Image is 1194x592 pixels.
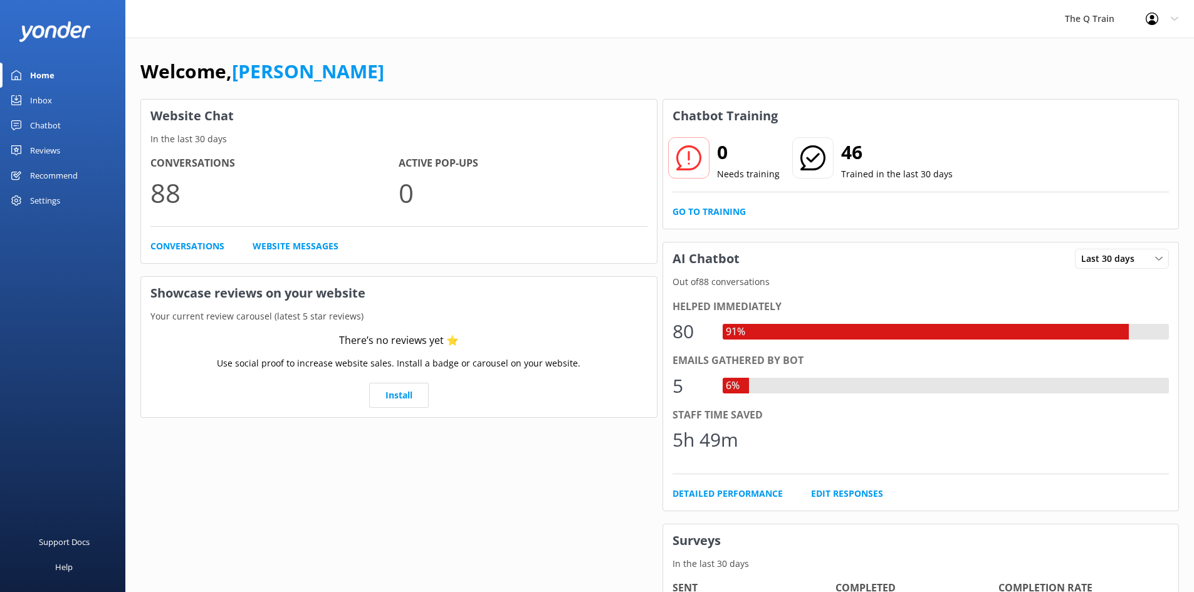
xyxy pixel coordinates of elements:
[841,137,953,167] h2: 46
[663,275,1179,289] p: Out of 88 conversations
[723,324,748,340] div: 91%
[673,205,746,219] a: Go to Training
[19,21,91,42] img: yonder-white-logo.png
[663,100,787,132] h3: Chatbot Training
[150,155,399,172] h4: Conversations
[217,356,580,370] p: Use social proof to increase website sales. Install a badge or carousel on your website.
[673,425,738,455] div: 5h 49m
[30,163,78,188] div: Recommend
[399,155,647,172] h4: Active Pop-ups
[150,239,224,253] a: Conversations
[673,316,710,346] div: 80
[399,172,647,214] p: 0
[150,172,399,214] p: 88
[841,167,953,181] p: Trained in the last 30 days
[673,299,1170,315] div: Helped immediately
[723,378,743,394] div: 6%
[55,554,73,579] div: Help
[30,138,60,163] div: Reviews
[1081,252,1142,266] span: Last 30 days
[141,277,657,309] h3: Showcase reviews on your website
[232,58,384,84] a: [PERSON_NAME]
[663,242,749,275] h3: AI Chatbot
[717,137,780,167] h2: 0
[253,239,338,253] a: Website Messages
[39,529,90,554] div: Support Docs
[141,100,657,132] h3: Website Chat
[811,487,883,501] a: Edit Responses
[663,524,1179,557] h3: Surveys
[369,383,429,408] a: Install
[140,56,384,86] h1: Welcome,
[673,407,1170,423] div: Staff time saved
[663,557,1179,571] p: In the last 30 days
[717,167,780,181] p: Needs training
[30,63,55,88] div: Home
[30,188,60,213] div: Settings
[673,353,1170,369] div: Emails gathered by bot
[30,113,61,138] div: Chatbot
[141,309,657,323] p: Your current review carousel (latest 5 star reviews)
[339,333,459,349] div: There’s no reviews yet ⭐
[673,371,710,401] div: 5
[141,132,657,146] p: In the last 30 days
[673,487,783,501] a: Detailed Performance
[30,88,52,113] div: Inbox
